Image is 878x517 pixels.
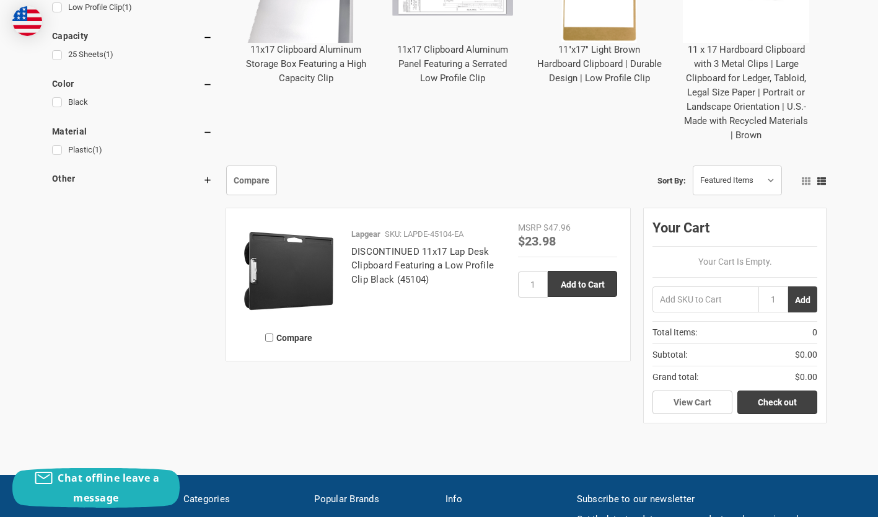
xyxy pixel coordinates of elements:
[52,29,213,43] h5: Capacity
[652,255,817,268] p: Your Cart Is Empty.
[103,50,113,59] span: (1)
[652,286,758,312] input: Add SKU to Cart
[351,228,380,241] p: Lapgear
[657,171,686,190] label: Sort By:
[52,46,213,63] a: 25 Sheets
[652,391,732,414] a: View Cart
[52,142,213,159] a: Plastic
[351,246,494,285] a: DISCONTINUED 11x17 Lap Desk Clipboard Featuring a Low Profile Clip Black (45104)
[265,334,273,342] input: Compare
[12,6,42,36] img: duty and tax information for United States
[652,371,698,384] span: Grand total:
[518,232,556,249] span: $23.98
[684,44,808,141] a: 11 x 17 Hardboard Clipboard with 3 Metal Clips | Large Clipboard for Ledger, Tabloid, Legal Size ...
[397,44,508,84] a: 11x17 Clipboard Aluminum Panel Featuring a Serrated Low Profile Clip
[239,327,338,348] label: Compare
[446,492,564,506] h5: Info
[652,217,817,247] div: Your Cart
[52,94,213,111] a: Black
[92,145,102,154] span: (1)
[788,286,817,312] button: Add
[52,76,213,91] h5: Color
[812,326,817,339] span: 0
[246,44,366,84] a: 11x17 Clipboard Aluminum Storage Box Featuring a High Capacity Clip
[314,492,432,506] h5: Popular Brands
[795,371,817,384] span: $0.00
[58,471,159,505] span: Chat offline leave a message
[795,348,817,361] span: $0.00
[122,2,132,12] span: (1)
[183,492,302,506] h5: Categories
[652,348,687,361] span: Subtotal:
[518,221,542,234] div: MSRP
[385,228,463,241] p: SKU: LAPDE-45104-EA
[226,166,277,195] a: Compare
[52,124,213,139] h5: Material
[543,223,571,232] span: $47.96
[652,326,697,339] span: Total Items:
[12,468,180,508] button: Chat offline leave a message
[548,271,617,297] input: Add to Cart
[537,44,662,84] a: 11"x17" Light Brown Hardboard Clipboard | Durable Design | Low Profile Clip
[52,171,213,186] h5: Other
[577,492,826,506] h5: Subscribe to our newsletter
[239,221,338,320] img: 11x17 Lap Desk Clipboard Featuring a Low Profile Clip Black (45104)
[737,391,817,414] a: Check out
